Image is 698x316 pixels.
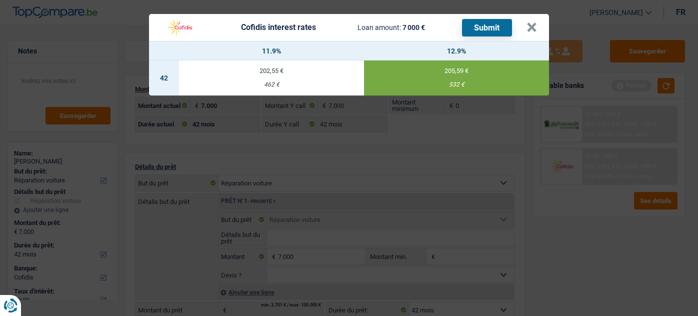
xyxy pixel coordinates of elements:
td: 42 [149,60,179,95]
th: 12.9% [364,41,549,60]
span: Loan amount: [357,23,401,31]
th: 11.9% [179,41,364,60]
div: 202,55 € [179,67,364,74]
div: 462 € [179,81,364,88]
div: Cofidis interest rates [241,23,316,31]
div: 205,59 € [364,67,549,74]
img: Cofidis [161,18,199,37]
button: × [526,22,537,32]
button: Submit [462,19,512,36]
div: 532 € [364,81,549,88]
span: 7 000 € [402,23,425,31]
